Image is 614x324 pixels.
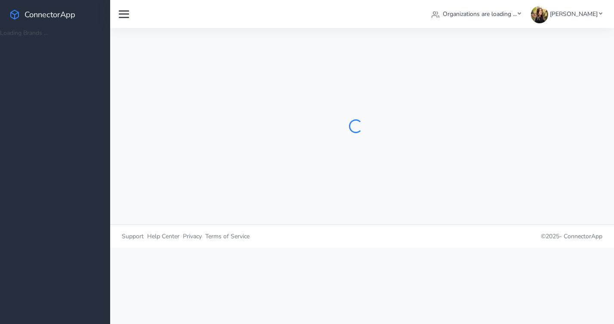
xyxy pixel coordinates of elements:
span: ConnectorApp [564,232,602,240]
span: ConnectorApp [25,9,75,20]
a: [PERSON_NAME] [528,6,605,22]
img: Dedra Gomez [531,6,548,23]
p: © 2025 - [369,232,603,241]
span: Organizations are loading ... [443,10,517,18]
span: [PERSON_NAME] [550,10,598,18]
span: Support [122,232,144,240]
a: Organizations are loading ... [428,6,525,22]
span: Privacy [183,232,202,240]
span: Help Center [147,232,179,240]
span: Terms of Service [205,232,250,240]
